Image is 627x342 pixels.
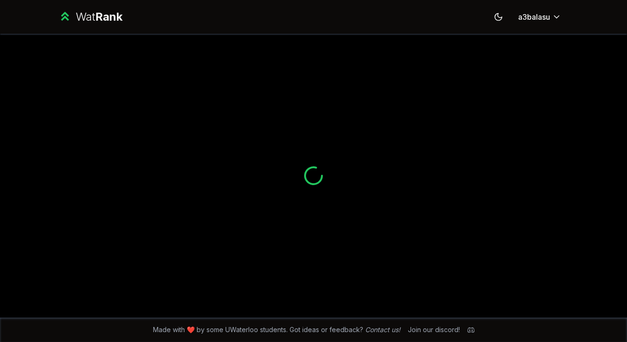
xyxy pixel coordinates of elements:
span: Rank [95,10,122,23]
div: Wat [76,9,122,24]
span: a3balasu [518,11,550,23]
a: Contact us! [365,326,400,334]
a: WatRank [58,9,122,24]
span: Made with ❤️ by some UWaterloo students. Got ideas or feedback? [153,325,400,334]
div: Join our discord! [408,325,460,334]
button: a3balasu [511,8,569,25]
